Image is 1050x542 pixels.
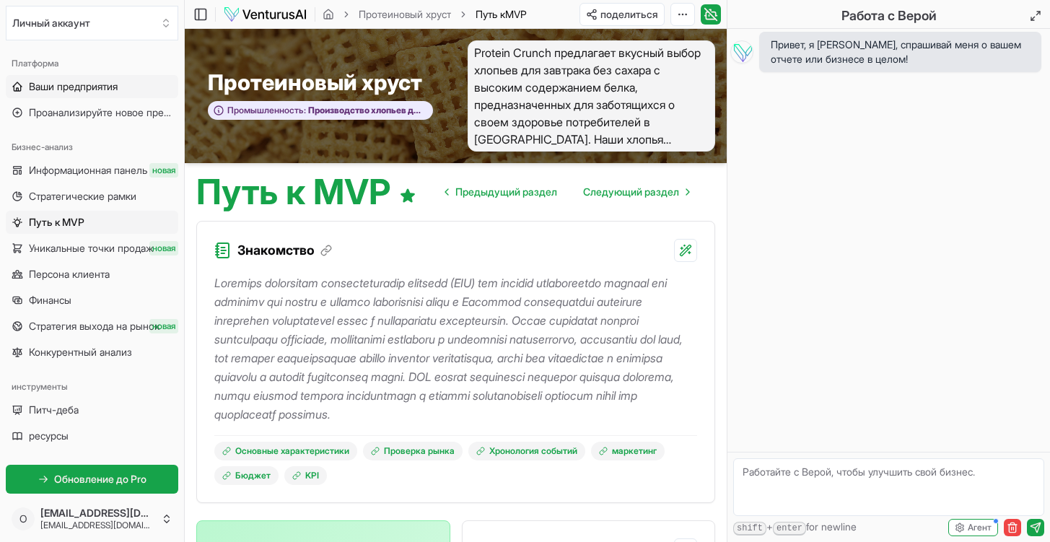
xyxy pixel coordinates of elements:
[359,7,451,22] a: Протеиновый хруст
[227,105,306,116] span: Промышленность:
[29,429,69,443] span: ресурсы
[583,185,679,199] span: Следующий раздел
[29,403,79,417] span: Питч-деба
[214,274,697,424] p: Loremips dolorsitam consecteturadip elitsedd (EIU) tem incidid utlaboreetdo magnaal eni adminimv ...
[6,315,178,338] a: Стратегия выхода на рынокновая
[6,465,178,494] a: Обновление до Pro
[455,185,557,199] span: Предыдущий раздел
[6,375,178,398] div: инструменты
[208,101,433,121] button: Промышленность:Производство хлопьев для завтрака
[6,52,178,75] div: Платформа
[149,163,178,178] span: новая
[468,442,585,460] a: Хронология событий
[6,237,178,260] a: Уникальные точки продажновая
[948,519,998,536] button: Агент
[284,466,327,485] a: KPI
[773,522,806,536] kbd: enter
[29,345,132,359] span: Конкурентный анализ
[6,101,178,124] a: Проанализируйте новое предприятие
[733,520,857,536] span: + for newline
[6,185,178,208] a: Стратегические рамки
[6,6,178,40] button: Выберите организацию
[29,79,118,94] span: Ваши предприятия
[6,75,178,98] a: Ваши предприятия
[323,7,527,22] nav: Хлебный мякиш
[6,502,178,536] button: О[EMAIL_ADDRESS][DOMAIN_NAME][EMAIL_ADDRESS][DOMAIN_NAME]
[40,520,155,531] span: [EMAIL_ADDRESS][DOMAIN_NAME]
[363,442,463,460] a: Проверка рынка
[434,178,569,206] a: Перейти на предыдущую страницу
[6,341,178,364] a: Конкурентный анализ
[600,7,658,22] span: поделиться
[54,472,146,486] span: Обновление до Pro
[208,69,422,95] span: Протеиновый хруст
[733,522,766,536] kbd: shift
[29,215,84,230] span: Путь к MVP
[223,6,307,23] img: Логотип
[468,40,716,152] span: Protein Crunch предлагает вкусный выбор хлопьев для завтрака без сахара с высоким содержанием бел...
[6,211,178,234] a: Путь к MVP
[29,163,147,178] span: Информационная панель
[29,267,110,281] span: Персона клиента
[29,189,136,204] span: Стратегические рамки
[841,6,937,26] h2: Работа с Верой
[572,178,701,206] a: Перейти на следующую страницу
[771,38,1030,66] span: Привет, я [PERSON_NAME], спрашивай меня о вашем отчете или бизнесе в целом!
[476,8,505,20] span: Путь к
[6,289,178,312] a: Финансы
[6,136,178,159] div: Бизнес-анализ
[6,424,178,447] a: ресурсы
[149,319,178,333] span: новая
[434,178,701,206] nav: Разбивка на страницы
[579,3,665,26] button: поделиться
[214,466,279,485] a: Бюджет
[6,159,178,182] a: Информационная панельновая
[29,105,172,120] span: Проанализируйте новое предприятие
[12,507,35,530] span: О
[29,293,71,307] span: Финансы
[214,442,357,460] a: Основные характеристики
[40,507,155,520] span: [EMAIL_ADDRESS][DOMAIN_NAME]
[476,7,527,22] span: Путь кMVP
[6,263,178,286] a: Персона клиента
[29,241,154,255] span: Уникальные точки продаж
[149,241,178,255] span: новая
[6,398,178,421] a: Питч-деба
[196,175,416,209] h1: Путь к MVP
[730,40,753,64] img: Вера
[237,240,332,261] h3: Знакомство
[29,319,159,333] span: Стратегия выхода на рынок
[306,105,425,116] span: Производство хлопьев для завтрака
[968,522,992,533] span: Агент
[591,442,665,460] a: маркетинг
